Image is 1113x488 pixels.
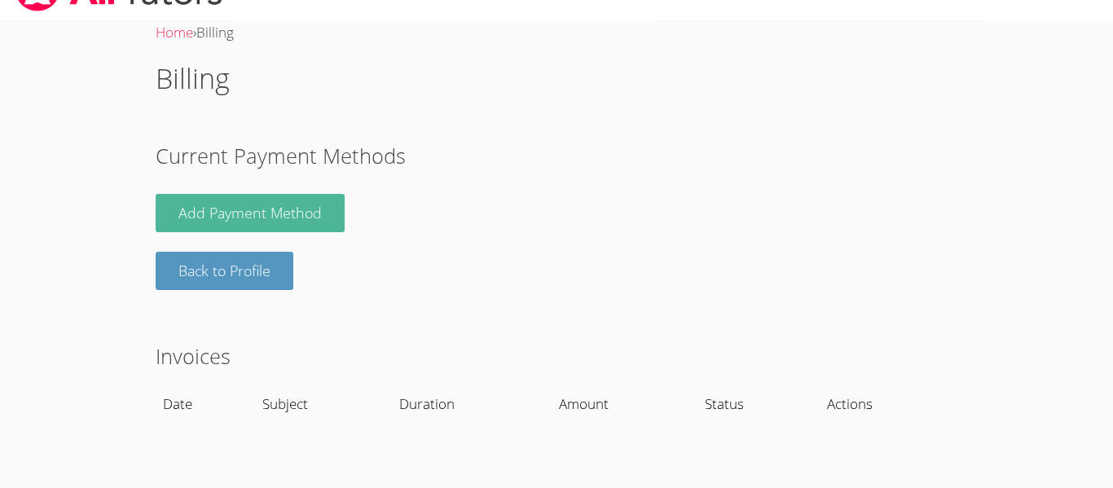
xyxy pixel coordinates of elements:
[156,140,957,171] h2: Current Payment Methods
[156,341,957,371] h2: Invoices
[820,385,957,423] th: Actions
[552,385,698,423] th: Amount
[255,385,392,423] th: Subject
[196,23,234,42] span: Billing
[156,385,255,423] th: Date
[392,385,552,423] th: Duration
[156,21,957,45] div: ›
[156,252,293,290] a: Back to Profile
[156,194,345,232] a: Add Payment Method
[156,23,193,42] a: Home
[156,58,957,99] h1: Billing
[698,385,820,423] th: Status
